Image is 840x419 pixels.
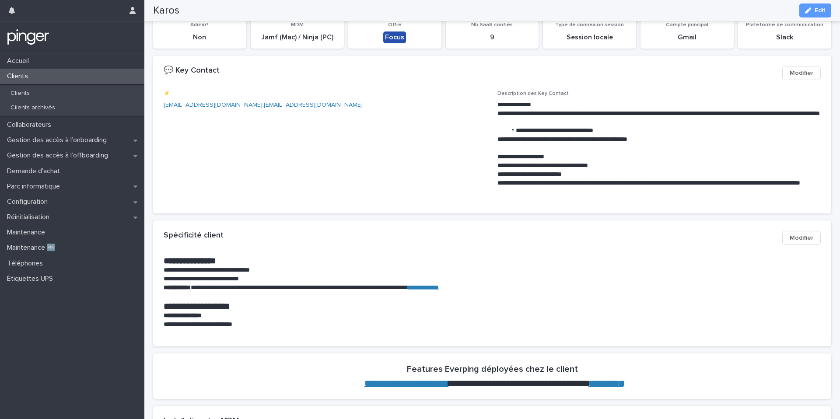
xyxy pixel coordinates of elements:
[646,33,728,42] p: Gmail
[3,213,56,221] p: Réinitialisation
[471,22,513,28] span: Nb SaaS confiés
[666,22,708,28] span: Compte principal
[3,167,67,175] p: Demande d'achat
[746,22,823,28] span: Plateforme de communication
[3,136,114,144] p: Gestion des accès à l’onboarding
[3,228,52,237] p: Maintenance
[256,33,339,42] p: Jamf (Mac) / Ninja (PC)
[3,90,37,97] p: Clients
[743,33,826,42] p: Slack
[3,259,50,268] p: Téléphones
[164,102,262,108] a: [EMAIL_ADDRESS][DOMAIN_NAME]
[3,275,60,283] p: Étiquettes UPS
[383,31,406,43] div: Focus
[3,182,67,191] p: Parc informatique
[3,121,58,129] p: Collaborateurs
[497,91,569,96] span: Description des Key Contact
[3,151,115,160] p: Gestion des accès à l’offboarding
[7,28,49,46] img: mTgBEunGTSyRkCgitkcU
[164,91,170,96] span: ⚡️
[190,22,209,28] span: Admin?
[388,22,402,28] span: Offre
[164,101,487,110] p: ,
[799,3,831,17] button: Edit
[790,234,813,242] span: Modifier
[164,66,220,76] h2: 💬 Key Contact
[158,33,241,42] p: Non
[548,33,631,42] p: Session locale
[555,22,624,28] span: Type de connexion session
[815,7,826,14] span: Edit
[3,104,62,112] p: Clients archivés
[291,22,304,28] span: MDM
[164,231,224,241] h2: Spécificité client
[451,33,534,42] p: 9
[3,244,63,252] p: Maintenance 🆕
[407,364,578,374] h2: Features Everping déployées chez le client
[782,231,821,245] button: Modifier
[3,57,36,65] p: Accueil
[782,66,821,80] button: Modifier
[790,69,813,77] span: Modifier
[3,72,35,80] p: Clients
[264,102,363,108] a: [EMAIL_ADDRESS][DOMAIN_NAME]
[153,4,179,17] h2: Karos
[3,198,55,206] p: Configuration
